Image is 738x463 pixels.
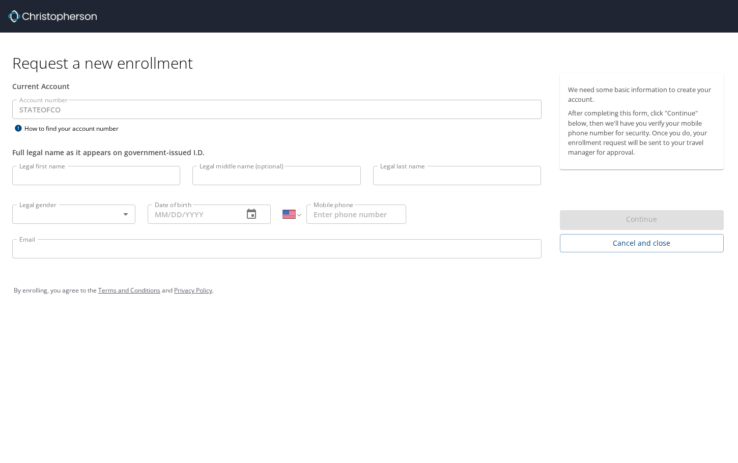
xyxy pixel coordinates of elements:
div: By enrolling, you agree to the and . [14,278,724,303]
h1: Request a new enrollment [12,53,732,73]
p: We need some basic information to create your account. [568,85,716,104]
div: ​ [12,205,135,224]
input: MM/DD/YYYY [148,205,235,224]
input: Enter phone number [306,205,406,224]
p: After completing this form, click "Continue" below, then we'll have you verify your mobile phone ... [568,108,716,157]
span: Cancel and close [568,237,716,250]
button: Cancel and close [560,234,724,253]
div: Full legal name as it appears on government-issued I.D. [12,147,542,158]
a: Privacy Policy [174,286,212,295]
a: Terms and Conditions [98,286,160,295]
div: How to find your account number [12,122,139,135]
div: Current Account [12,81,542,92]
img: cbt logo [8,10,97,22]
